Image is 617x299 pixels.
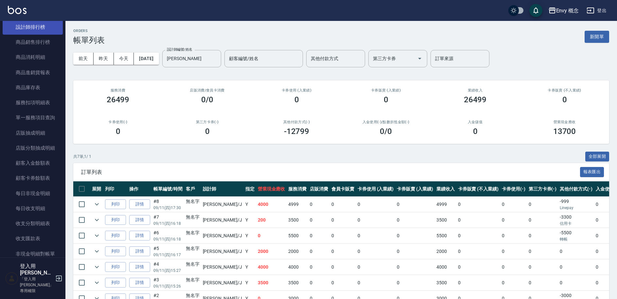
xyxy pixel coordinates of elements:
a: 每日非現金明細 [3,186,63,201]
th: 第三方卡券(-) [527,181,558,197]
td: 4000 [256,197,287,212]
td: 0 [356,275,396,291]
td: 0 [456,259,500,275]
h3: 0 [473,127,478,136]
button: save [529,4,542,17]
td: 0 [356,244,396,259]
th: 卡券販賣 (入業績) [395,181,435,197]
h3: 0 [294,95,299,104]
p: 信用卡 [560,221,592,226]
button: 今天 [114,53,134,65]
p: 「登入用[PERSON_NAME]」專用權限 [20,276,53,294]
td: 0 [308,197,330,212]
td: 0 [395,228,435,243]
td: Y [244,244,256,259]
h2: 入金儲值 [438,120,512,124]
td: #7 [152,212,184,228]
a: 詳情 [129,246,150,257]
h2: 卡券販賣 (入業績) [349,88,423,92]
td: 0 [308,259,330,275]
td: [PERSON_NAME] /J [201,259,244,275]
button: Open [414,53,425,64]
td: 3500 [435,212,456,228]
th: 營業現金應收 [256,181,287,197]
td: Y [244,212,256,228]
th: 會員卡販賣 [330,181,356,197]
th: 帳單編號/時間 [152,181,184,197]
td: 0 [456,275,500,291]
h3: 服務消費 [81,88,155,92]
td: 0 [256,228,287,243]
a: 單一服務項目查詢 [3,110,63,125]
a: 新開單 [585,33,609,40]
button: 全部展開 [585,152,609,162]
td: 0 [330,244,356,259]
td: 200 [256,212,287,228]
img: Person [5,272,18,285]
th: 客戶 [184,181,201,197]
td: -5500 [558,228,594,243]
th: 設計師 [201,181,244,197]
td: #5 [152,244,184,259]
td: 0 [558,259,594,275]
a: 商品銷售排行榜 [3,35,63,50]
button: 列印 [105,246,126,257]
a: 服務扣項明細表 [3,95,63,110]
h2: 卡券販賣 (不入業績) [528,88,601,92]
td: 0 [308,212,330,228]
th: 卡券使用(-) [500,181,527,197]
td: 0 [527,275,558,291]
td: 4000 [435,259,456,275]
h3: 0 /0 [380,127,392,136]
button: expand row [92,215,102,225]
td: 0 [456,228,500,243]
button: 昨天 [94,53,114,65]
th: 其他付款方式(-) [558,181,594,197]
button: [DATE] [134,53,159,65]
td: 4000 [256,259,287,275]
td: 0 [395,259,435,275]
td: 0 [500,275,527,291]
a: 商品消耗明細 [3,50,63,65]
h2: 卡券使用(-) [81,120,155,124]
td: 0 [456,212,500,228]
th: 列印 [103,181,128,197]
button: expand row [92,246,102,256]
p: 09/11 (四) 15:26 [153,283,183,289]
h3: 0/0 [201,95,213,104]
td: -999 [558,197,594,212]
td: 0 [356,197,396,212]
td: 0 [308,275,330,291]
td: #3 [152,275,184,291]
th: 展開 [90,181,103,197]
td: 0 [527,259,558,275]
h2: 業績收入 [438,88,512,92]
h3: 0 [116,127,120,136]
h3: 26499 [107,95,130,104]
a: 詳情 [129,278,150,288]
label: 設計師編號/姓名 [167,47,192,52]
td: 5500 [287,228,308,243]
p: 共 7 筆, 1 / 1 [73,154,91,159]
div: 無名字 [186,229,200,236]
td: 0 [356,259,396,275]
h2: 其他付款方式(-) [260,120,333,124]
a: 店販抽成明細 [3,125,63,141]
td: 0 [500,228,527,243]
p: Linepay [560,205,592,211]
h2: 營業現金應收 [528,120,601,124]
a: 店販分類抽成明細 [3,141,63,156]
td: Y [244,259,256,275]
a: 非現金明細對帳單 [3,246,63,261]
td: #6 [152,228,184,243]
div: 無名字 [186,261,200,268]
td: 0 [330,212,356,228]
button: 新開單 [585,31,609,43]
div: 無名字 [186,198,200,205]
p: 09/11 (四) 16:17 [153,252,183,258]
td: 3500 [287,212,308,228]
a: 設計師排行榜 [3,20,63,35]
td: 4000 [287,259,308,275]
th: 操作 [128,181,152,197]
p: 09/11 (四) 16:18 [153,236,183,242]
